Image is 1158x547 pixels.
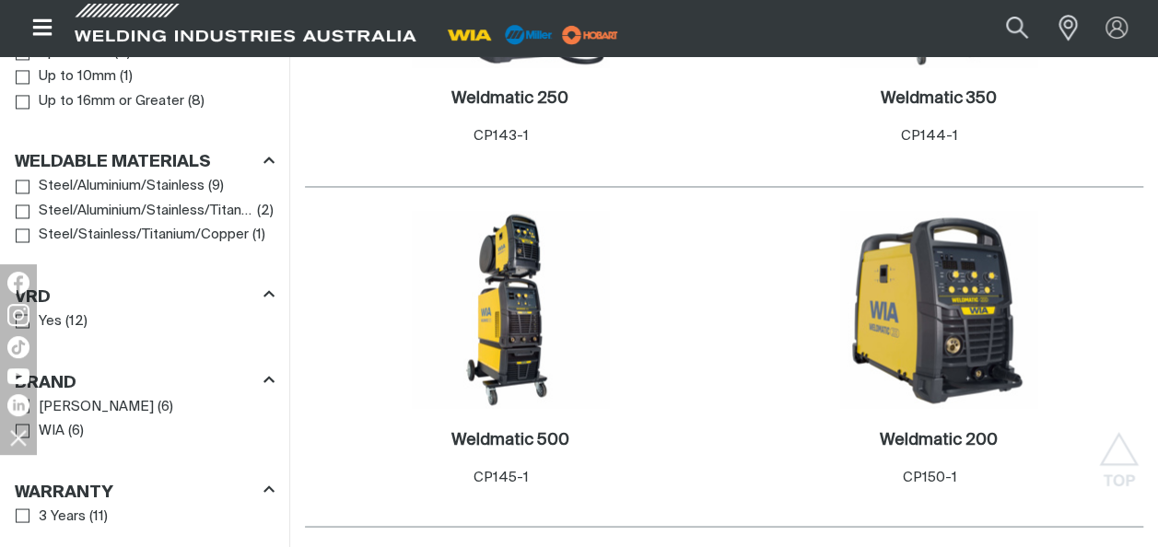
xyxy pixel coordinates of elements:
[15,152,211,173] h3: Weldable Materials
[39,176,205,197] span: Steel/Aluminium/Stainless
[16,504,86,529] a: 3 Years
[39,201,253,222] span: Steel/Aluminium/Stainless/Titanium/Copper
[120,66,133,87] span: ( 1 )
[15,368,275,393] div: Brand
[16,394,154,419] a: [PERSON_NAME]
[880,431,998,448] h2: Weldmatic 200
[880,429,998,450] a: Weldmatic 200
[451,429,569,450] a: Weldmatic 500
[16,174,205,199] a: Steel/Aluminium/Stainless
[39,506,86,527] span: 3 Years
[902,470,956,483] span: CP150-1
[556,21,624,49] img: miller
[881,90,997,107] h2: Weldmatic 350
[15,149,275,174] div: Weldable Materials
[451,431,569,448] h2: Weldmatic 500
[16,174,274,248] ul: Weldable Materials
[39,396,154,417] span: [PERSON_NAME]
[16,504,274,529] ul: Warranty
[68,420,84,441] span: ( 6 )
[39,66,116,87] span: Up to 10mm
[1098,432,1140,473] button: Scroll to top
[208,176,224,197] span: ( 9 )
[15,478,275,503] div: Warranty
[158,396,173,417] span: ( 6 )
[39,225,249,246] span: Steel/Stainless/Titanium/Copper
[188,91,205,112] span: ( 8 )
[39,310,62,332] span: Yes
[16,308,62,333] a: Yes
[16,199,253,224] a: Steel/Aluminium/Stainless/Titanium/Copper
[3,422,34,453] img: hide socials
[252,225,265,246] span: ( 1 )
[474,470,529,483] span: CP145-1
[16,223,249,248] a: Steel/Stainless/Titanium/Copper
[89,506,108,527] span: ( 11 )
[65,310,88,332] span: ( 12 )
[901,129,958,143] span: CP144-1
[7,368,29,384] img: YouTube
[39,420,64,441] span: WIA
[556,28,624,41] a: miller
[39,91,184,112] span: Up to 16mm or Greater
[7,272,29,294] img: Facebook
[474,129,529,143] span: CP143-1
[7,394,29,416] img: LinkedIn
[16,418,64,443] a: WIA
[963,7,1048,49] input: Product name or item number...
[16,394,274,443] ul: Brand
[881,88,997,110] a: Weldmatic 350
[16,89,184,114] a: Up to 16mm or Greater
[840,211,1037,408] img: Weldmatic 200
[412,211,609,408] img: Weldmatic 500
[7,304,29,326] img: Instagram
[451,90,568,107] h2: Weldmatic 250
[7,336,29,358] img: TikTok
[15,482,113,503] h3: Warranty
[16,64,116,89] a: Up to 10mm
[16,308,274,333] ul: VRD
[15,372,76,393] h3: Brand
[16,16,274,113] ul: Max Material Thickness
[15,283,275,308] div: VRD
[986,7,1048,49] button: Search products
[257,201,274,222] span: ( 2 )
[451,88,568,110] a: Weldmatic 250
